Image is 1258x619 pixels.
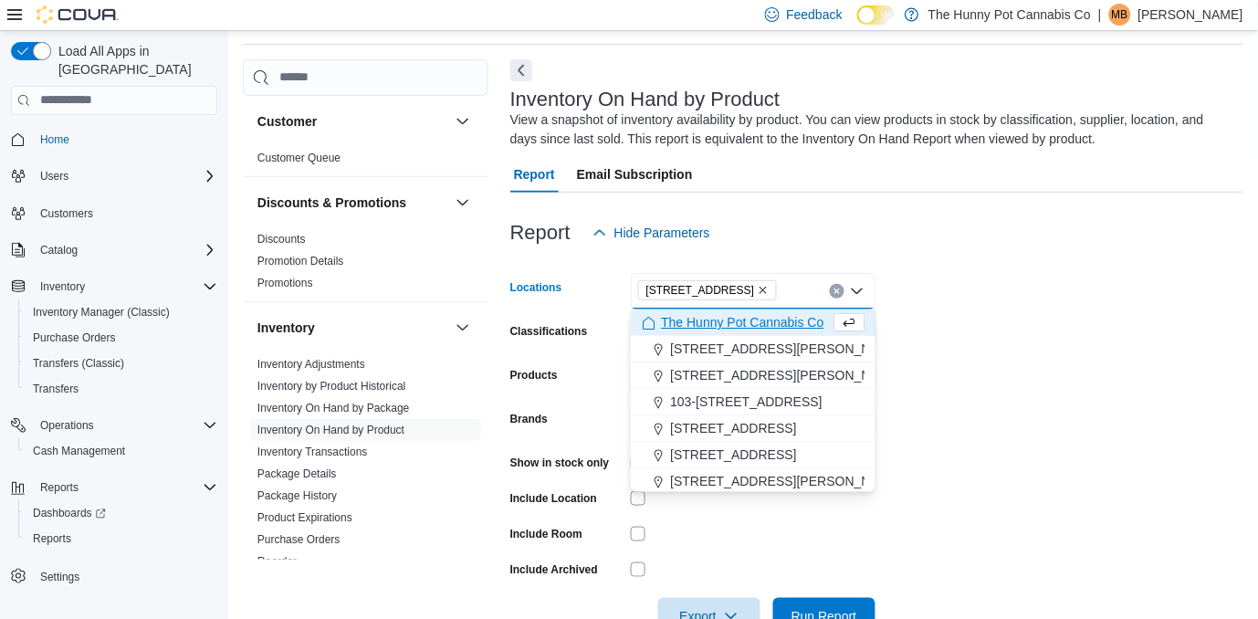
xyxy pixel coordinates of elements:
[257,112,317,131] h3: Customer
[510,412,548,426] label: Brands
[850,284,865,299] button: Close list of options
[257,194,448,212] button: Discounts & Promotions
[631,309,875,336] button: The Hunny Pot Cannabis Co
[18,325,225,351] button: Purchase Orders
[257,319,315,337] h3: Inventory
[257,467,337,481] span: Package Details
[26,528,79,550] a: Reports
[257,401,410,415] span: Inventory On Hand by Package
[631,415,875,442] button: [STREET_ADDRESS]
[18,438,225,464] button: Cash Management
[257,533,341,546] a: Purchase Orders
[40,169,68,184] span: Users
[257,423,404,437] span: Inventory On Hand by Product
[33,356,124,371] span: Transfers (Classic)
[614,224,710,242] span: Hide Parameters
[4,274,225,299] button: Inventory
[510,280,562,295] label: Locations
[40,243,78,257] span: Catalog
[670,472,902,490] span: [STREET_ADDRESS][PERSON_NAME]
[510,527,582,541] label: Include Room
[33,305,170,320] span: Inventory Manager (Classic)
[452,192,474,214] button: Discounts & Promotions
[257,357,365,372] span: Inventory Adjustments
[257,112,448,131] button: Customer
[33,276,217,298] span: Inventory
[33,564,217,587] span: Settings
[33,165,76,187] button: Users
[638,280,778,300] span: 198 Queen St
[928,4,1091,26] p: The Hunny Pot Cannabis Co
[577,156,693,193] span: Email Subscription
[1138,4,1243,26] p: [PERSON_NAME]
[857,5,896,25] input: Dark Mode
[4,237,225,263] button: Catalog
[257,380,406,393] a: Inventory by Product Historical
[510,324,588,339] label: Classifications
[26,378,217,400] span: Transfers
[33,203,100,225] a: Customers
[661,313,823,331] span: The Hunny Pot Cannabis Co
[646,281,755,299] span: [STREET_ADDRESS]
[33,531,71,546] span: Reports
[257,276,313,290] span: Promotions
[257,488,337,503] span: Package History
[452,317,474,339] button: Inventory
[40,279,85,294] span: Inventory
[452,110,474,132] button: Customer
[257,232,306,247] span: Discounts
[26,327,217,349] span: Purchase Orders
[26,352,131,374] a: Transfers (Classic)
[257,152,341,164] a: Customer Queue
[510,456,610,470] label: Show in stock only
[51,42,217,79] span: Load All Apps in [GEOGRAPHIC_DATA]
[33,128,217,151] span: Home
[26,528,217,550] span: Reports
[26,440,132,462] a: Cash Management
[26,352,217,374] span: Transfers (Classic)
[257,424,404,436] a: Inventory On Hand by Product
[257,445,368,459] span: Inventory Transactions
[257,511,352,524] a: Product Expirations
[257,277,313,289] a: Promotions
[257,489,337,502] a: Package History
[257,254,344,268] span: Promotion Details
[787,5,843,24] span: Feedback
[510,59,532,81] button: Next
[631,336,875,362] button: [STREET_ADDRESS][PERSON_NAME]
[18,526,225,551] button: Reports
[33,276,92,298] button: Inventory
[257,510,352,525] span: Product Expirations
[4,126,225,152] button: Home
[26,327,123,349] a: Purchase Orders
[4,200,225,226] button: Customers
[1112,4,1128,26] span: MB
[26,502,113,524] a: Dashboards
[670,393,823,411] span: 103-[STREET_ADDRESS]
[4,475,225,500] button: Reports
[257,446,368,458] a: Inventory Transactions
[257,467,337,480] a: Package Details
[33,165,217,187] span: Users
[33,414,101,436] button: Operations
[33,414,217,436] span: Operations
[670,419,796,437] span: [STREET_ADDRESS]
[4,562,225,589] button: Settings
[33,129,77,151] a: Home
[830,284,844,299] button: Clear input
[257,402,410,414] a: Inventory On Hand by Package
[40,480,79,495] span: Reports
[510,222,571,244] h3: Report
[257,555,297,568] a: Reorder
[670,366,902,384] span: [STREET_ADDRESS][PERSON_NAME]
[1098,4,1102,26] p: |
[857,25,858,26] span: Dark Mode
[257,358,365,371] a: Inventory Adjustments
[243,228,488,301] div: Discounts & Promotions
[18,299,225,325] button: Inventory Manager (Classic)
[33,330,116,345] span: Purchase Orders
[33,239,85,261] button: Catalog
[18,351,225,376] button: Transfers (Classic)
[4,413,225,438] button: Operations
[37,5,119,24] img: Cova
